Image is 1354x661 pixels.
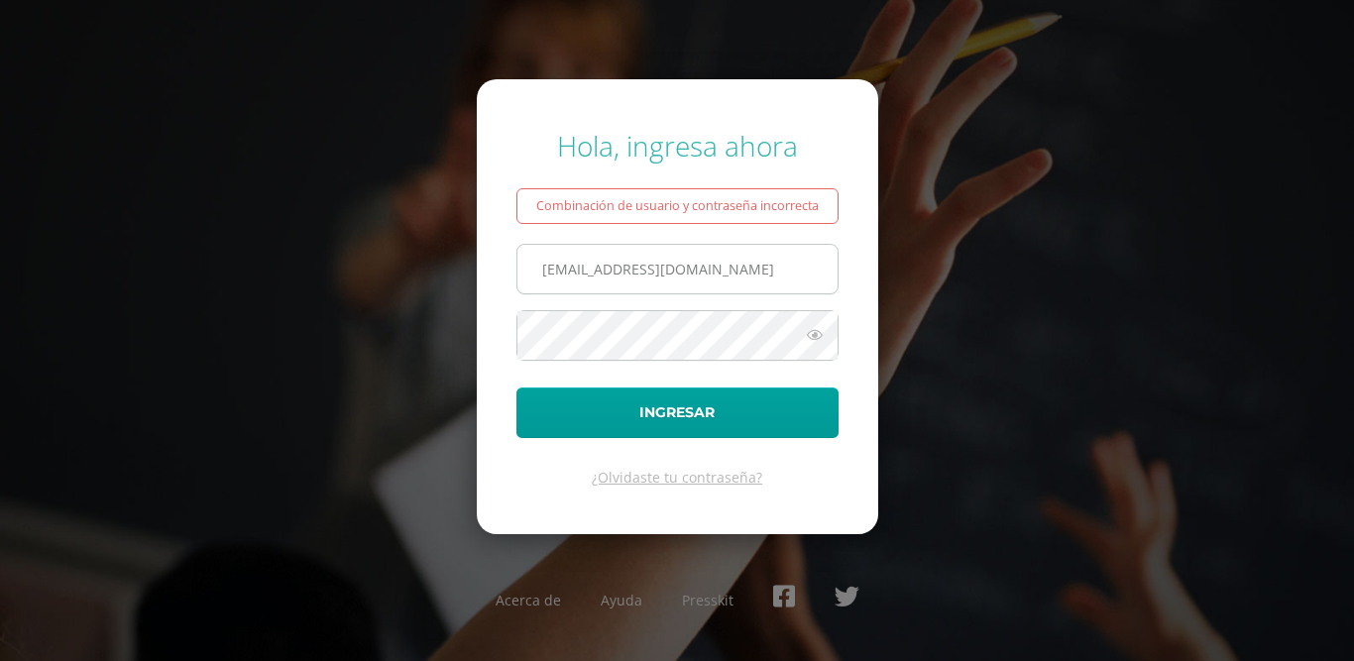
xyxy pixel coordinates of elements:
button: Ingresar [516,387,839,438]
input: Correo electrónico o usuario [517,245,838,293]
div: Hola, ingresa ahora [516,127,839,165]
a: Acerca de [496,591,561,609]
a: ¿Olvidaste tu contraseña? [592,468,762,487]
div: Combinación de usuario y contraseña incorrecta [516,188,839,224]
a: Presskit [682,591,733,609]
a: Ayuda [601,591,642,609]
